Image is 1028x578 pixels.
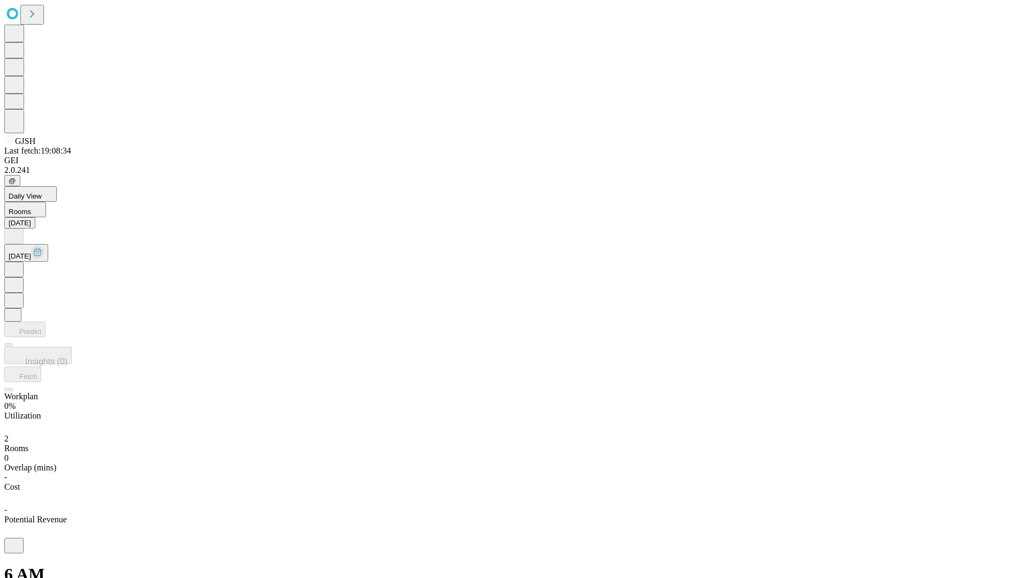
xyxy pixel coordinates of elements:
button: Fetch [4,367,41,382]
span: Overlap (mins) [4,463,56,472]
span: Rooms [4,444,28,453]
span: - [4,473,7,482]
button: Daily View [4,186,57,202]
span: Utilization [4,411,41,420]
span: Last fetch: 19:08:34 [4,146,71,155]
button: Predict [4,322,46,337]
button: [DATE] [4,244,48,262]
div: GEI [4,156,1024,165]
span: 0 [4,453,9,462]
button: Insights (0) [4,347,72,364]
span: [DATE] [9,252,31,260]
button: [DATE] [4,217,35,229]
div: 2.0.241 [4,165,1024,175]
span: - [4,505,7,514]
button: Rooms [4,202,46,217]
span: Insights (0) [25,357,67,366]
span: GJSH [15,136,35,146]
span: Workplan [4,392,38,401]
span: 0% [4,401,16,410]
span: Rooms [9,208,31,216]
span: 2 [4,434,9,443]
span: Potential Revenue [4,515,67,524]
span: Daily View [9,192,42,200]
button: @ [4,175,20,186]
span: Cost [4,482,20,491]
span: @ [9,177,16,185]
